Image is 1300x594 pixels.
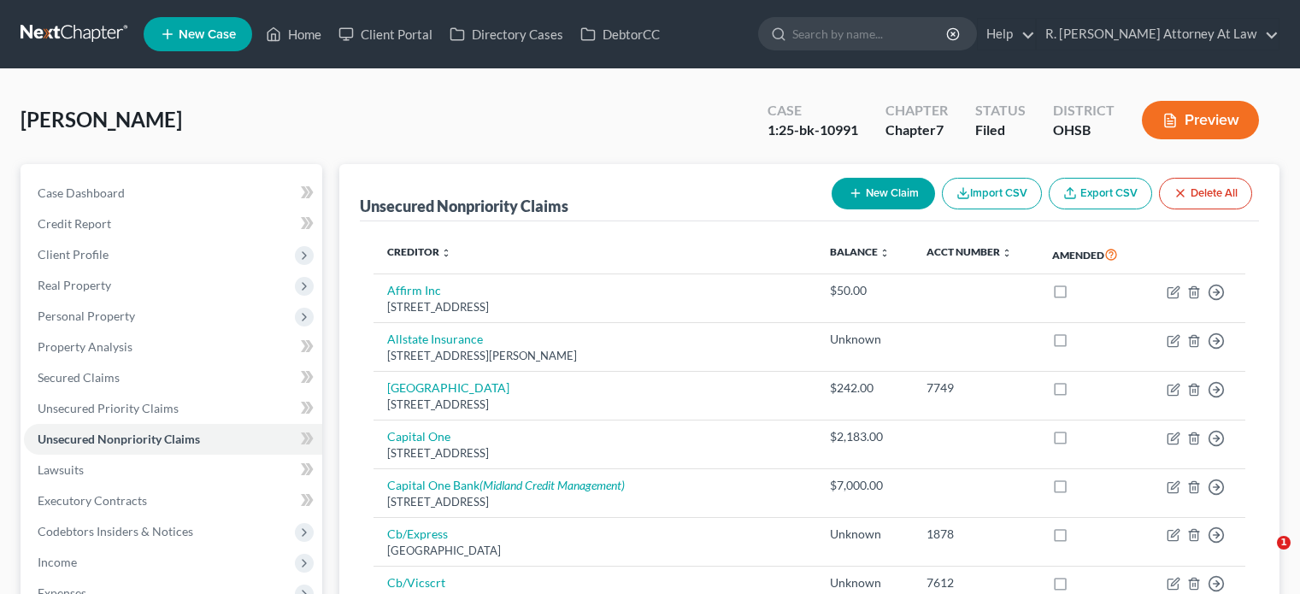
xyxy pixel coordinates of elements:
div: [STREET_ADDRESS] [387,494,803,510]
div: 1878 [926,526,1025,543]
a: Export CSV [1049,178,1152,209]
div: Unsecured Nonpriority Claims [360,196,568,216]
iframe: Intercom live chat [1242,536,1283,577]
div: [STREET_ADDRESS] [387,445,803,462]
a: Cb/Express [387,526,448,541]
i: unfold_more [441,248,451,258]
div: Filed [975,121,1026,140]
i: unfold_more [1002,248,1012,258]
div: Unknown [830,526,900,543]
div: 7612 [926,574,1025,591]
i: unfold_more [879,248,890,258]
div: 7749 [926,379,1025,397]
a: Creditor unfold_more [387,245,451,258]
a: DebtorCC [572,19,668,50]
div: [GEOGRAPHIC_DATA] [387,543,803,559]
a: Help [978,19,1035,50]
a: [GEOGRAPHIC_DATA] [387,380,509,395]
div: Unknown [830,574,900,591]
span: 1 [1277,536,1291,550]
button: Preview [1142,101,1259,139]
span: Unsecured Nonpriority Claims [38,432,200,446]
a: Directory Cases [441,19,572,50]
div: Chapter [885,121,948,140]
div: [STREET_ADDRESS] [387,299,803,315]
a: Lawsuits [24,455,322,485]
span: Property Analysis [38,339,132,354]
div: Status [975,101,1026,121]
span: Real Property [38,278,111,292]
div: $50.00 [830,282,900,299]
a: Case Dashboard [24,178,322,209]
span: New Case [179,28,236,41]
a: Home [257,19,330,50]
a: Affirm Inc [387,283,441,297]
div: OHSB [1053,121,1115,140]
a: Balance unfold_more [830,245,890,258]
span: Case Dashboard [38,185,125,200]
a: Unsecured Nonpriority Claims [24,424,322,455]
span: Codebtors Insiders & Notices [38,524,193,538]
div: $2,183.00 [830,428,900,445]
a: Cb/Vicscrt [387,575,445,590]
button: Import CSV [942,178,1042,209]
div: District [1053,101,1115,121]
span: Personal Property [38,309,135,323]
span: Income [38,555,77,569]
span: Unsecured Priority Claims [38,401,179,415]
input: Search by name... [792,18,949,50]
span: Lawsuits [38,462,84,477]
a: Credit Report [24,209,322,239]
span: Secured Claims [38,370,120,385]
span: Credit Report [38,216,111,231]
a: Property Analysis [24,332,322,362]
span: [PERSON_NAME] [21,107,182,132]
a: Executory Contracts [24,485,322,516]
div: $7,000.00 [830,477,900,494]
a: Allstate Insurance [387,332,483,346]
div: 1:25-bk-10991 [768,121,858,140]
a: Capital One Bank(Midland Credit Management) [387,478,625,492]
th: Amended [1038,235,1142,274]
a: R. [PERSON_NAME] Attorney At Law [1037,19,1279,50]
a: Client Portal [330,19,441,50]
a: Secured Claims [24,362,322,393]
div: [STREET_ADDRESS] [387,397,803,413]
div: Chapter [885,101,948,121]
a: Unsecured Priority Claims [24,393,322,424]
div: $242.00 [830,379,900,397]
i: (Midland Credit Management) [479,478,625,492]
span: 7 [936,121,944,138]
button: Delete All [1159,178,1252,209]
a: Acct Number unfold_more [926,245,1012,258]
span: Client Profile [38,247,109,262]
span: Executory Contracts [38,493,147,508]
button: New Claim [832,178,935,209]
div: Unknown [830,331,900,348]
div: Case [768,101,858,121]
div: [STREET_ADDRESS][PERSON_NAME] [387,348,803,364]
a: Capital One [387,429,450,444]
